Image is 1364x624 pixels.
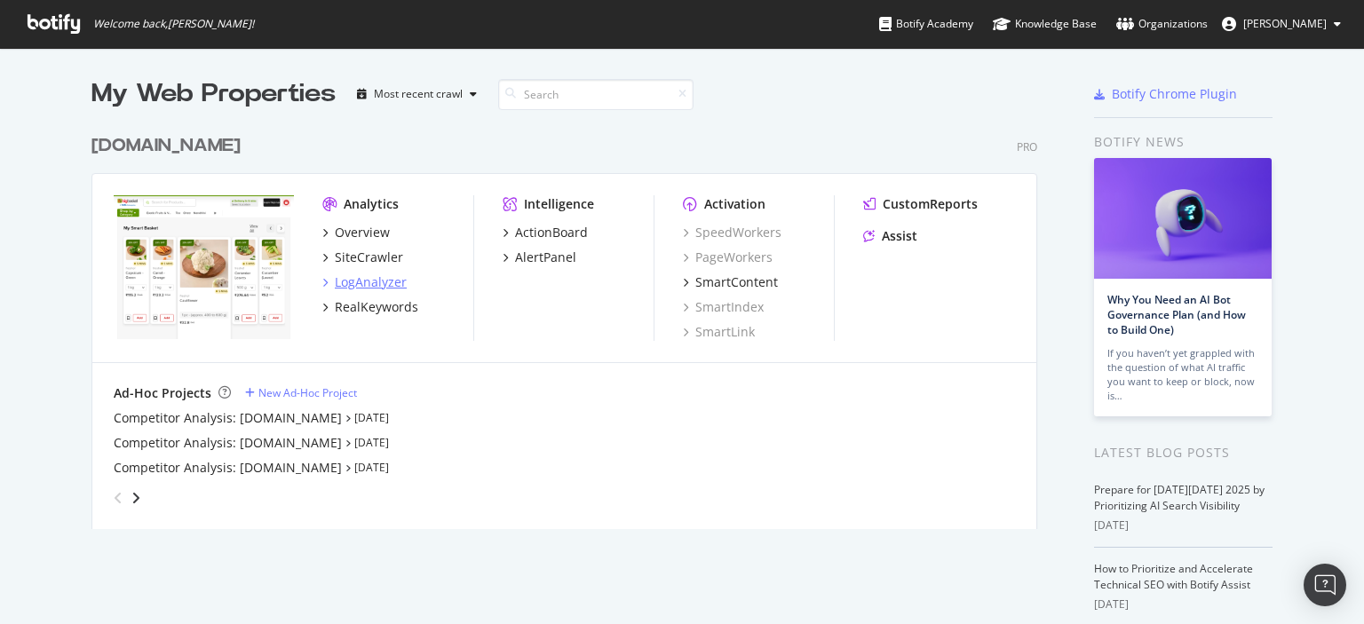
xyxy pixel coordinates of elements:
[91,133,241,159] div: [DOMAIN_NAME]
[114,195,294,339] img: www.bigbasket.com
[879,15,973,33] div: Botify Academy
[498,79,694,110] input: Search
[1304,564,1346,606] div: Open Intercom Messenger
[1094,443,1273,462] div: Latest Blog Posts
[993,15,1097,33] div: Knowledge Base
[1112,85,1237,103] div: Botify Chrome Plugin
[704,195,765,213] div: Activation
[91,76,336,112] div: My Web Properties
[524,195,594,213] div: Intelligence
[1208,10,1355,38] button: [PERSON_NAME]
[1116,15,1208,33] div: Organizations
[114,409,342,427] a: Competitor Analysis: [DOMAIN_NAME]
[374,89,463,99] div: Most recent crawl
[93,17,254,31] span: Welcome back, [PERSON_NAME] !
[1094,482,1265,513] a: Prepare for [DATE][DATE] 2025 by Prioritizing AI Search Visibility
[1107,346,1258,403] div: If you haven’t yet grappled with the question of what AI traffic you want to keep or block, now is…
[354,435,389,450] a: [DATE]
[1094,596,1273,612] div: [DATE]
[322,298,418,316] a: RealKeywords
[91,112,1051,529] div: grid
[882,227,917,245] div: Assist
[863,195,978,213] a: CustomReports
[1017,139,1037,154] div: Pro
[322,249,403,266] a: SiteCrawler
[322,224,390,241] a: Overview
[1094,132,1273,152] div: Botify news
[91,133,248,159] a: [DOMAIN_NAME]
[335,249,403,266] div: SiteCrawler
[107,484,130,512] div: angle-left
[683,273,778,291] a: SmartContent
[683,249,773,266] a: PageWorkers
[1094,158,1272,279] img: Why You Need an AI Bot Governance Plan (and How to Build One)
[335,273,407,291] div: LogAnalyzer
[258,385,357,400] div: New Ad-Hoc Project
[1094,561,1253,592] a: How to Prioritize and Accelerate Technical SEO with Botify Assist
[515,224,588,241] div: ActionBoard
[130,489,142,507] div: angle-right
[1094,85,1237,103] a: Botify Chrome Plugin
[1243,16,1327,31] span: Nikhil Raj
[1094,517,1273,533] div: [DATE]
[683,323,755,341] a: SmartLink
[114,434,342,452] a: Competitor Analysis: [DOMAIN_NAME]
[503,224,588,241] a: ActionBoard
[503,249,576,266] a: AlertPanel
[863,227,917,245] a: Assist
[114,384,211,402] div: Ad-Hoc Projects
[683,298,764,316] a: SmartIndex
[515,249,576,266] div: AlertPanel
[335,298,418,316] div: RealKeywords
[354,410,389,425] a: [DATE]
[1107,292,1246,337] a: Why You Need an AI Bot Governance Plan (and How to Build One)
[683,224,781,241] a: SpeedWorkers
[695,273,778,291] div: SmartContent
[114,459,342,477] a: Competitor Analysis: [DOMAIN_NAME]
[335,224,390,241] div: Overview
[344,195,399,213] div: Analytics
[322,273,407,291] a: LogAnalyzer
[245,385,357,400] a: New Ad-Hoc Project
[350,80,484,108] button: Most recent crawl
[883,195,978,213] div: CustomReports
[354,460,389,475] a: [DATE]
